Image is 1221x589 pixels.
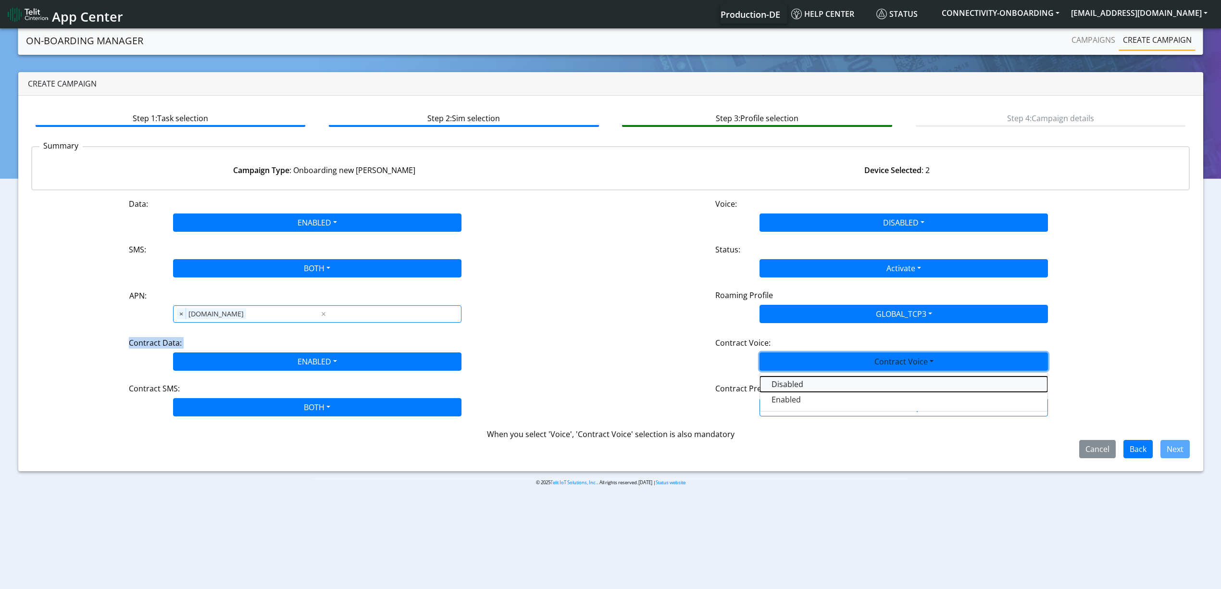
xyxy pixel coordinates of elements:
span: App Center [52,8,123,25]
button: Activate [760,259,1048,277]
a: Your current platform instance [720,4,780,24]
button: DISABLED [760,213,1048,232]
a: Create campaign [1119,30,1196,50]
label: Voice: [715,198,737,210]
label: Data: [129,198,148,210]
button: Next [1160,440,1190,458]
btn: Step 3: Profile selection [622,109,892,127]
p: © 2025 . All rights reserved.[DATE] | [312,479,909,486]
strong: Campaign Type [233,165,289,175]
a: Help center [787,4,872,24]
div: : 2 [610,164,1183,176]
btn: Step 1: Task selection [36,109,305,127]
btn: Step 4: Campaign details [916,109,1185,127]
label: Contract Voice: [715,337,771,349]
div: ENABLED [760,372,1048,412]
p: Summary [39,140,83,151]
button: Enabled [760,392,1047,407]
a: On-Boarding Manager [26,31,143,50]
button: Contract Voice [760,352,1048,371]
button: Back [1123,440,1153,458]
label: Roaming Profile [715,289,773,301]
button: Disabled [760,376,1047,392]
a: Status [872,4,936,24]
btn: Step 2: Sim selection [329,109,598,127]
strong: Device Selected [864,165,922,175]
span: Production-DE [721,9,780,20]
img: knowledge.svg [791,9,802,19]
button: GLOBAL_TCP3 [760,305,1048,323]
button: CONNECTIVITY-ONBOARDING [936,4,1065,22]
label: Contract SMS: [129,383,180,394]
label: APN: [129,290,147,301]
a: Campaigns [1068,30,1119,50]
a: Status website [656,479,685,486]
label: SMS: [129,244,146,255]
label: Contract Data: [129,337,182,349]
img: status.svg [876,9,887,19]
span: Status [876,9,918,19]
label: Contract Prepaid: [715,383,779,394]
a: App Center [8,4,122,25]
button: Cancel [1079,440,1116,458]
span: [DOMAIN_NAME] [186,308,246,320]
div: : Onboarding new [PERSON_NAME] [38,164,610,176]
img: logo-telit-cinterion-gw-new.png [8,7,48,22]
button: BOTH [173,398,461,416]
label: Status: [715,244,740,255]
button: [EMAIL_ADDRESS][DOMAIN_NAME] [1065,4,1213,22]
span: × [177,308,186,320]
div: Create campaign [18,72,1203,96]
div: When you select 'Voice', 'Contract Voice' selection is also mandatory [31,428,1190,440]
button: BOTH [173,259,461,277]
button: ENABLED [173,352,461,371]
span: Clear all [319,308,327,320]
button: ENABLED [173,213,461,232]
span: Help center [791,9,854,19]
a: Telit IoT Solutions, Inc. [550,479,597,486]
